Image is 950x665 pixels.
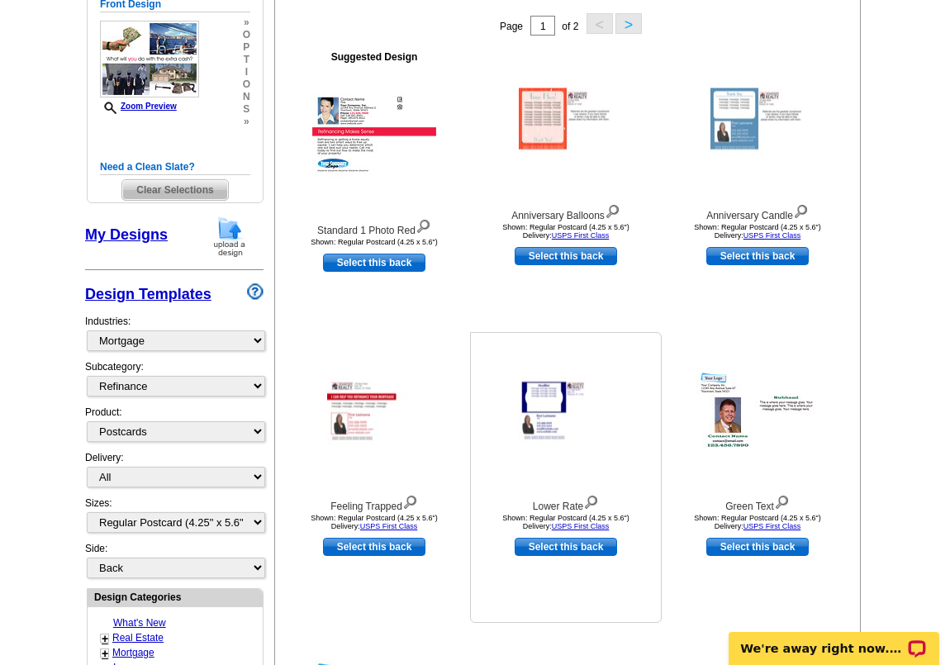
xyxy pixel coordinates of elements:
a: USPS First Class [743,231,801,240]
img: LTPCLender3.jpg [100,21,199,97]
img: view design details [605,201,620,219]
img: Standard 1 Photo Red [312,92,436,186]
a: USPS First Class [360,522,418,530]
img: design-wizard-help-icon.png [247,283,264,300]
img: Anniversary Balloons [519,88,613,160]
img: view design details [774,492,790,510]
div: Delivery: [85,450,264,496]
a: use this design [323,254,425,272]
div: Shown: Regular Postcard (4.25 x 5.6") [283,238,465,246]
img: Feeling Trapped [327,379,421,451]
a: use this design [323,538,425,556]
span: of 2 [562,21,578,32]
div: Feeling Trapped [283,492,465,514]
div: Shown: Regular Postcard (4.25 x 5.6") Delivery: [667,514,848,530]
a: Real Estate [112,632,164,644]
a: What's New [113,617,166,629]
img: upload-design [208,216,251,258]
a: Zoom Preview [100,102,177,111]
iframe: LiveChat chat widget [718,613,950,665]
span: » [243,17,250,29]
a: My Designs [85,226,168,243]
a: USPS First Class [743,522,801,530]
div: Product: [85,405,264,450]
img: Green Text [696,368,819,462]
img: view design details [793,201,809,219]
span: p [243,41,250,54]
a: use this design [515,247,617,265]
a: + [102,632,108,645]
span: t [243,54,250,66]
div: Standard 1 Photo Red [283,216,465,238]
div: Shown: Regular Postcard (4.25 x 5.6") Delivery: [667,223,848,240]
div: Design Categories [88,589,263,605]
h5: Need a Clean Slate? [100,159,250,175]
div: Subcategory: [85,359,264,405]
span: Clear Selections [122,180,227,200]
button: > [615,13,642,34]
img: Anniversary Candle [710,88,805,160]
a: Mortgage [112,647,154,658]
span: Page [500,21,523,32]
div: Anniversary Candle [667,201,848,223]
span: n [243,91,250,103]
div: Industries: [85,306,264,359]
img: view design details [583,492,599,510]
div: Sizes: [85,496,264,541]
a: use this design [706,247,809,265]
div: Anniversary Balloons [475,201,657,223]
a: use this design [515,538,617,556]
div: Shown: Regular Postcard (4.25 x 5.6") Delivery: [283,514,465,530]
img: view design details [402,492,418,510]
img: Lower Rate [519,379,613,451]
div: Green Text [667,492,848,514]
a: USPS First Class [552,522,610,530]
button: < [587,13,613,34]
span: o [243,78,250,91]
div: Shown: Regular Postcard (4.25 x 5.6") Delivery: [475,223,657,240]
span: i [243,66,250,78]
b: Suggested Design [331,51,418,63]
span: s [243,103,250,116]
span: » [243,116,250,128]
a: Design Templates [85,286,211,302]
a: use this design [706,538,809,556]
div: Lower Rate [475,492,657,514]
div: Side: [85,541,264,580]
img: view design details [416,216,431,234]
a: USPS First Class [552,231,610,240]
span: o [243,29,250,41]
a: + [102,647,108,660]
div: Shown: Regular Postcard (4.25 x 5.6") Delivery: [475,514,657,530]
